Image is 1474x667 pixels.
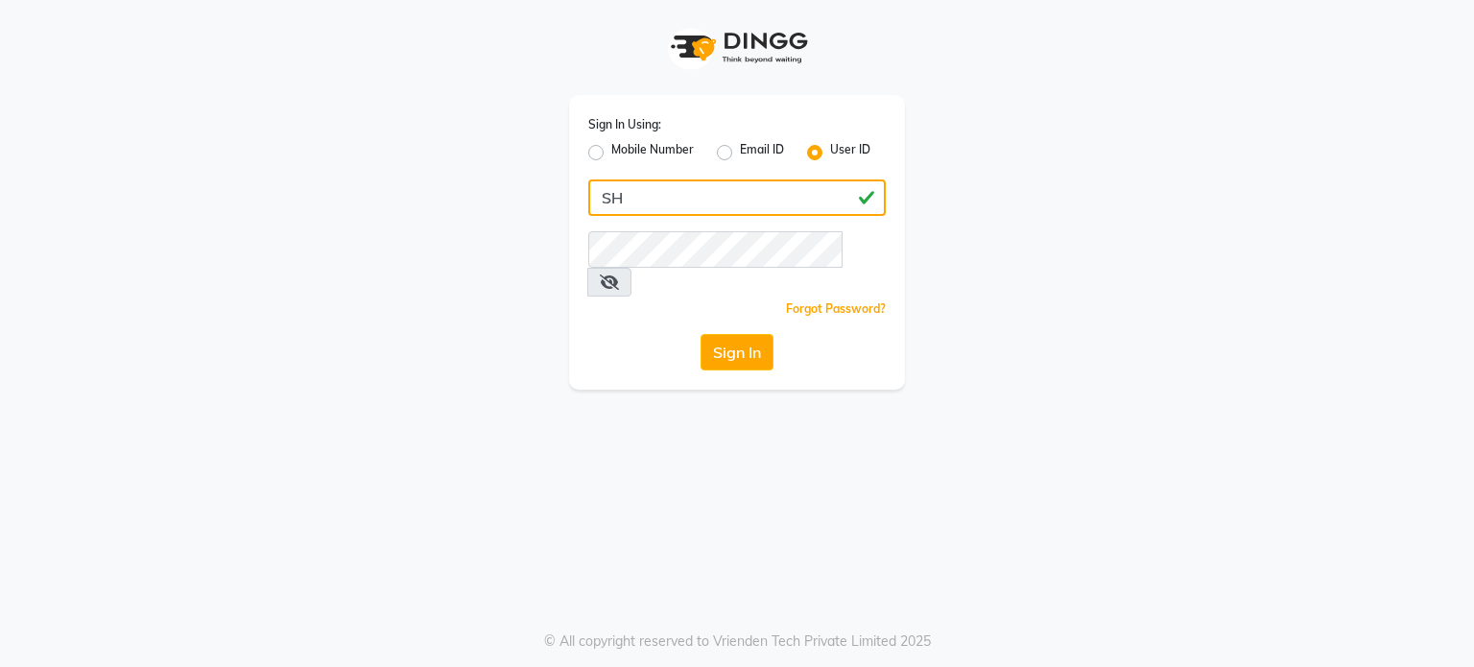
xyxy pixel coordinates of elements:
[611,141,694,164] label: Mobile Number
[588,231,843,268] input: Username
[588,116,661,133] label: Sign In Using:
[660,19,814,76] img: logo1.svg
[830,141,870,164] label: User ID
[588,179,886,216] input: Username
[701,334,773,370] button: Sign In
[786,301,886,316] a: Forgot Password?
[740,141,784,164] label: Email ID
